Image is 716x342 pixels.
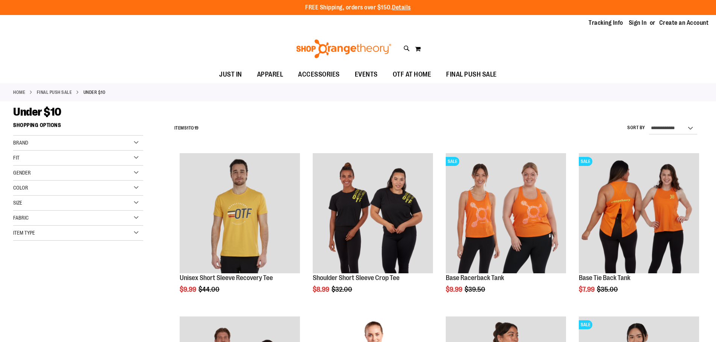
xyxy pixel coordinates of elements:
[13,140,28,146] span: Brand
[575,149,703,312] div: product
[13,170,31,176] span: Gender
[355,66,378,83] span: EVENTS
[180,153,300,274] a: Product image for Unisex Short Sleeve Recovery Tee
[446,66,497,83] span: FINAL PUSH SALE
[579,274,630,282] a: Base Tie Back Tank
[629,19,647,27] a: Sign In
[309,149,437,312] div: product
[13,105,61,118] span: Under $10
[298,66,340,83] span: ACCESSORIES
[305,3,411,12] p: FREE Shipping, orders over $150.
[313,153,433,274] a: Product image for Shoulder Short Sleeve Crop Tee
[13,185,28,191] span: Color
[187,125,189,131] span: 1
[174,122,199,134] h2: Items to
[13,215,29,221] span: Fabric
[313,153,433,273] img: Product image for Shoulder Short Sleeve Crop Tee
[313,286,330,293] span: $8.99
[180,153,300,273] img: Product image for Unisex Short Sleeve Recovery Tee
[176,149,304,312] div: product
[13,155,20,161] span: Fit
[257,66,283,83] span: APPAREL
[219,66,242,83] span: JUST IN
[446,274,504,282] a: Base Racerback Tank
[579,286,596,293] span: $7.99
[627,125,645,131] label: Sort By
[465,286,486,293] span: $39.50
[13,119,143,136] strong: Shopping Options
[313,274,400,282] a: Shoulder Short Sleeve Crop Tee
[393,66,431,83] span: OTF AT HOME
[198,286,221,293] span: $44.00
[13,89,25,96] a: Home
[13,200,22,206] span: Size
[180,286,197,293] span: $9.99
[446,286,463,293] span: $9.99
[446,157,459,166] span: SALE
[589,19,623,27] a: Tracking Info
[37,89,72,96] a: FINAL PUSH SALE
[579,153,699,273] img: Product image for Base Tie Back Tank
[579,320,592,329] span: SALE
[446,153,566,274] a: Product image for Base Racerback TankSALE
[83,89,106,96] strong: Under $10
[194,125,199,131] span: 19
[597,286,619,293] span: $35.00
[180,274,273,282] a: Unisex Short Sleeve Recovery Tee
[332,286,353,293] span: $32.00
[295,39,392,58] img: Shop Orangetheory
[659,19,709,27] a: Create an Account
[13,230,35,236] span: Item Type
[442,149,570,312] div: product
[579,153,699,274] a: Product image for Base Tie Back TankSALE
[579,157,592,166] span: SALE
[446,153,566,273] img: Product image for Base Racerback Tank
[392,4,411,11] a: Details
